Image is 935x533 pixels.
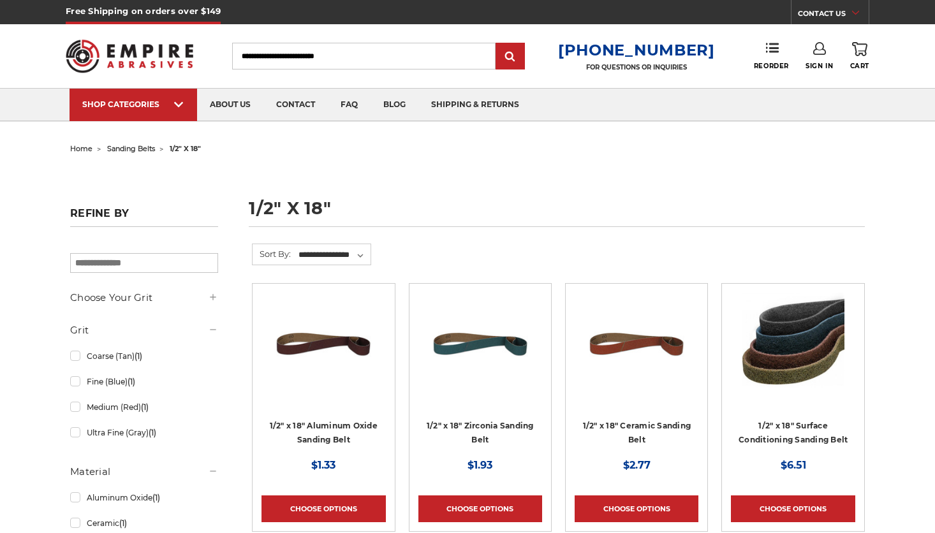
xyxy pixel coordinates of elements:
[328,89,371,121] a: faq
[558,41,715,59] a: [PHONE_NUMBER]
[119,518,127,528] span: (1)
[739,421,848,445] a: 1/2" x 18" Surface Conditioning Sanding Belt
[82,99,184,109] div: SHOP CATEGORIES
[170,144,201,153] span: 1/2" x 18"
[261,495,385,522] a: Choose Options
[754,42,789,69] a: Reorder
[263,89,328,121] a: contact
[70,421,218,444] a: Ultra Fine (Gray)
[70,464,218,479] h5: Material
[107,144,155,153] a: sanding belts
[311,459,335,471] span: $1.33
[427,421,534,445] a: 1/2" x 18" Zirconia Sanding Belt
[70,345,218,367] a: Coarse (Tan)
[418,293,542,416] a: 1/2" x 18" Zirconia File Belt
[253,244,291,263] label: Sort By:
[70,486,218,509] a: Aluminum Oxide
[70,290,218,305] h5: Choose Your Grit
[731,495,855,522] a: Choose Options
[270,421,378,445] a: 1/2" x 18" Aluminum Oxide Sanding Belt
[128,377,135,386] span: (1)
[70,144,92,153] a: home
[583,421,691,445] a: 1/2" x 18" Ceramic Sanding Belt
[731,293,855,416] a: Surface Conditioning Sanding Belts
[261,293,385,416] a: 1/2" x 18" Aluminum Oxide File Belt
[297,245,371,265] select: Sort By:
[70,370,218,393] a: Fine (Blue)
[418,89,532,121] a: shipping & returns
[197,89,263,121] a: about us
[575,293,698,416] a: 1/2" x 18" Ceramic File Belt
[623,459,651,471] span: $2.77
[141,402,149,412] span: (1)
[754,62,789,70] span: Reorder
[249,200,865,227] h1: 1/2" x 18"
[806,62,833,70] span: Sign In
[850,62,869,70] span: Cart
[558,63,715,71] p: FOR QUESTIONS OR INQUIRIES
[70,207,218,227] h5: Refine by
[781,459,806,471] span: $6.51
[70,323,218,338] h5: Grit
[429,293,531,395] img: 1/2" x 18" Zirconia File Belt
[742,293,844,395] img: Surface Conditioning Sanding Belts
[66,31,193,81] img: Empire Abrasives
[850,42,869,70] a: Cart
[575,495,698,522] a: Choose Options
[70,396,218,418] a: Medium (Red)
[272,293,374,395] img: 1/2" x 18" Aluminum Oxide File Belt
[798,6,869,24] a: CONTACT US
[149,428,156,437] span: (1)
[418,495,542,522] a: Choose Options
[497,44,523,69] input: Submit
[152,493,160,502] span: (1)
[585,293,688,395] img: 1/2" x 18" Ceramic File Belt
[371,89,418,121] a: blog
[467,459,492,471] span: $1.93
[135,351,142,361] span: (1)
